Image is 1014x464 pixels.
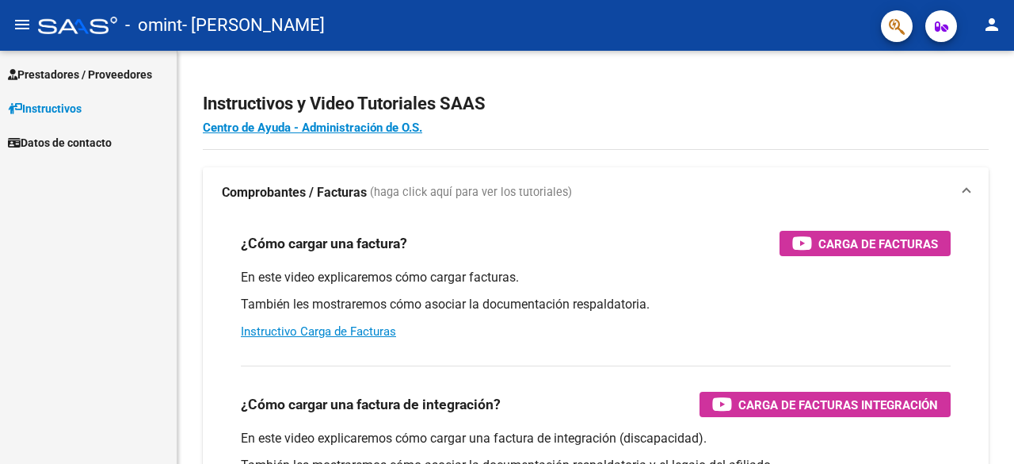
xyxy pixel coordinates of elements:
[203,121,422,135] a: Centro de Ayuda - Administración de O.S.
[8,66,152,83] span: Prestadores / Proveedores
[818,234,938,254] span: Carga de Facturas
[203,167,989,218] mat-expansion-panel-header: Comprobantes / Facturas (haga click aquí para ver los tutoriales)
[738,395,938,415] span: Carga de Facturas Integración
[241,296,951,313] p: También les mostraremos cómo asociar la documentación respaldatoria.
[700,392,951,417] button: Carga de Facturas Integración
[241,430,951,447] p: En este video explicaremos cómo cargar una factura de integración (discapacidad).
[241,269,951,286] p: En este video explicaremos cómo cargar facturas.
[241,232,407,255] h3: ¿Cómo cargar una factura?
[222,184,367,201] strong: Comprobantes / Facturas
[960,410,998,448] iframe: Intercom live chat
[8,134,112,151] span: Datos de contacto
[370,184,572,201] span: (haga click aquí para ver los tutoriales)
[13,15,32,34] mat-icon: menu
[125,8,182,43] span: - omint
[8,100,82,117] span: Instructivos
[241,393,501,416] h3: ¿Cómo cargar una factura de integración?
[182,8,325,43] span: - [PERSON_NAME]
[780,231,951,256] button: Carga de Facturas
[241,324,396,339] a: Instructivo Carga de Facturas
[203,89,989,119] h2: Instructivos y Video Tutoriales SAAS
[982,15,1001,34] mat-icon: person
